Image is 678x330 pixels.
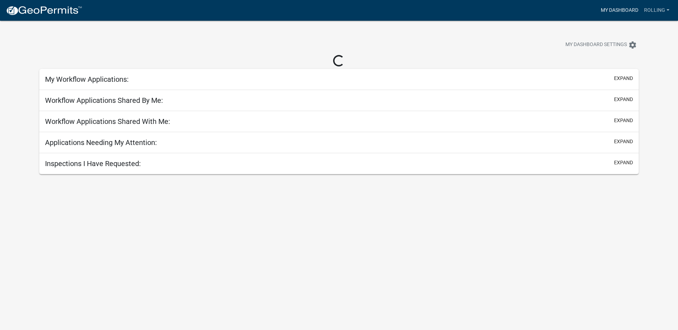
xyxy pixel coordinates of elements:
[560,38,643,52] button: My Dashboard Settingssettings
[614,138,633,145] button: expand
[614,96,633,103] button: expand
[614,75,633,82] button: expand
[598,4,641,17] a: My Dashboard
[45,117,170,126] h5: Workflow Applications Shared With Me:
[45,96,163,105] h5: Workflow Applications Shared By Me:
[45,138,157,147] h5: Applications Needing My Attention:
[628,41,637,49] i: settings
[45,75,129,84] h5: My Workflow Applications:
[614,159,633,166] button: expand
[614,117,633,124] button: expand
[565,41,627,49] span: My Dashboard Settings
[641,4,672,17] a: ROLLING
[45,159,141,168] h5: Inspections I Have Requested:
